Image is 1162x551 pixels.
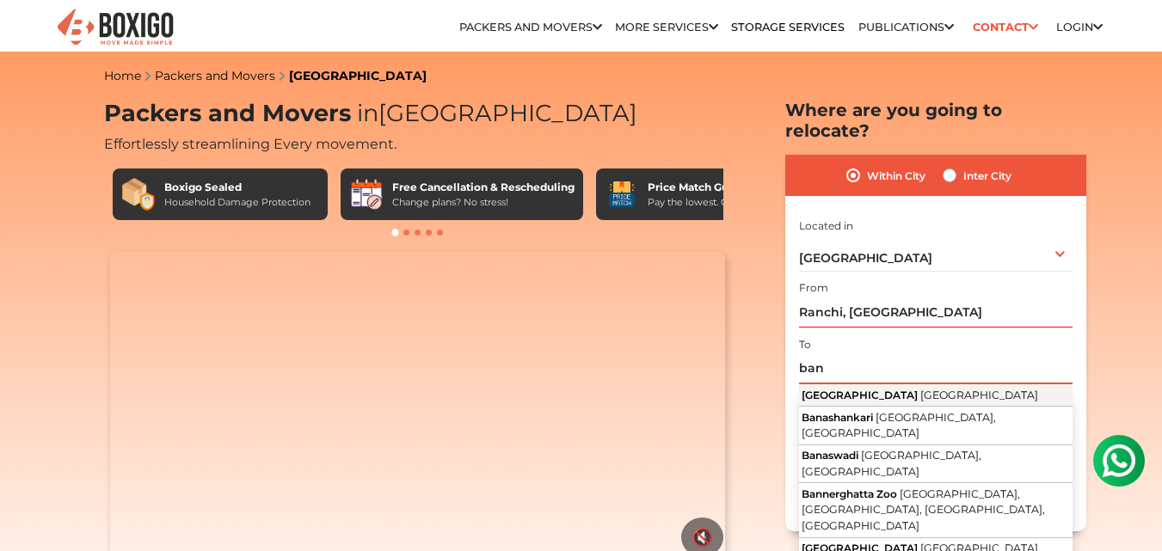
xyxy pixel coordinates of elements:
[967,14,1043,40] a: Contact
[459,21,602,34] a: Packers and Movers
[799,297,1073,328] input: Select Building or Nearest Landmark
[920,389,1038,401] span: [GEOGRAPHIC_DATA]
[799,218,853,234] label: Located in
[858,21,954,34] a: Publications
[802,487,1045,532] span: [GEOGRAPHIC_DATA], [GEOGRAPHIC_DATA], [GEOGRAPHIC_DATA], [GEOGRAPHIC_DATA]
[802,449,981,478] span: [GEOGRAPHIC_DATA], [GEOGRAPHIC_DATA]
[799,483,1073,537] button: Bannerghatta Zoo [GEOGRAPHIC_DATA], [GEOGRAPHIC_DATA], [GEOGRAPHIC_DATA], [GEOGRAPHIC_DATA]
[802,389,918,401] span: [GEOGRAPHIC_DATA]
[349,177,384,211] img: Free Cancellation & Rescheduling
[615,21,718,34] a: More services
[785,100,1086,141] h2: Where are you going to relocate?
[104,68,141,83] a: Home
[121,177,156,211] img: Boxigo Sealed
[799,250,932,266] span: [GEOGRAPHIC_DATA]
[104,100,732,128] h1: Packers and Movers
[17,17,52,52] img: whatsapp-icon.svg
[799,445,1073,484] button: Banaswadi [GEOGRAPHIC_DATA], [GEOGRAPHIC_DATA]
[799,407,1073,445] button: Banashankari [GEOGRAPHIC_DATA], [GEOGRAPHIC_DATA]
[963,165,1011,186] label: Inter City
[392,180,575,195] div: Free Cancellation & Rescheduling
[867,165,925,186] label: Within City
[648,180,778,195] div: Price Match Guarantee
[802,411,873,424] span: Banashankari
[802,487,897,500] span: Bannerghatta Zoo
[155,68,275,83] a: Packers and Movers
[605,177,639,211] img: Price Match Guarantee
[799,354,1073,384] input: Select Building or Nearest Landmark
[351,99,637,127] span: [GEOGRAPHIC_DATA]
[392,195,575,210] div: Change plans? No stress!
[55,7,175,49] img: Boxigo
[802,449,858,462] span: Banaswadi
[648,195,778,210] div: Pay the lowest. Guaranteed!
[104,136,397,152] span: Effortlessly streamlining Every movement.
[164,195,310,210] div: Household Damage Protection
[731,21,845,34] a: Storage Services
[357,99,378,127] span: in
[164,180,310,195] div: Boxigo Sealed
[799,384,1073,407] button: [GEOGRAPHIC_DATA] [GEOGRAPHIC_DATA]
[799,280,828,296] label: From
[802,411,996,440] span: [GEOGRAPHIC_DATA], [GEOGRAPHIC_DATA]
[799,337,811,352] label: To
[1056,21,1103,34] a: Login
[289,68,427,83] a: [GEOGRAPHIC_DATA]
